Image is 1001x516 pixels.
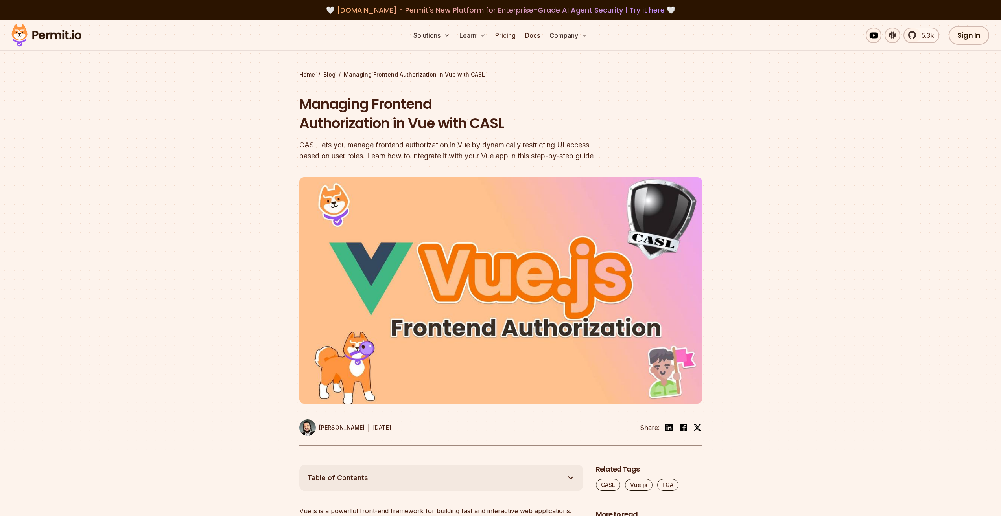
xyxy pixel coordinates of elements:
[410,28,453,43] button: Solutions
[373,424,391,431] time: [DATE]
[492,28,519,43] a: Pricing
[368,423,370,432] div: |
[522,28,543,43] a: Docs
[596,465,702,474] h2: Related Tags
[903,28,939,43] a: 5.3k
[299,419,365,436] a: [PERSON_NAME]
[319,424,365,432] p: [PERSON_NAME]
[917,31,934,40] span: 5.3k
[949,26,989,45] a: Sign In
[596,479,620,491] a: CASL
[299,177,702,404] img: Managing Frontend Authorization in Vue with CASL
[19,5,982,16] div: 🤍 🤍
[625,479,653,491] a: Vue.js
[693,424,701,432] img: twitter
[299,140,601,162] div: CASL lets you manage frontend authorization in Vue by dynamically restricting UI access based on ...
[8,22,85,49] img: Permit logo
[337,5,665,15] span: [DOMAIN_NAME] - Permit's New Platform for Enterprise-Grade AI Agent Security |
[546,28,591,43] button: Company
[678,423,688,432] img: facebook
[299,419,316,436] img: Gabriel L. Manor
[629,5,665,15] a: Try it here
[664,423,674,432] img: linkedin
[299,71,315,79] a: Home
[456,28,489,43] button: Learn
[299,71,702,79] div: / /
[323,71,336,79] a: Blog
[299,94,601,133] h1: Managing Frontend Authorization in Vue with CASL
[299,465,583,491] button: Table of Contents
[657,479,678,491] a: FGA
[640,423,660,432] li: Share:
[307,472,368,483] span: Table of Contents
